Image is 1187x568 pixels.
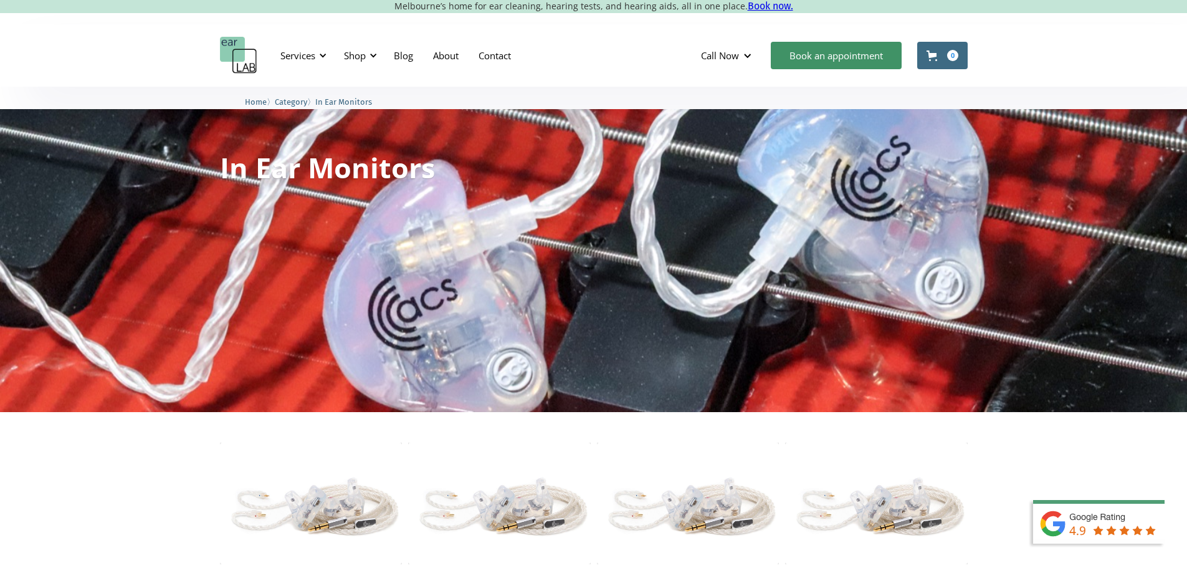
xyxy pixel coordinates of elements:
[469,37,521,74] a: Contact
[280,49,315,62] div: Services
[785,443,968,564] img: Evoke2 Ambient Two Driver – In Ear Monitor
[771,42,902,69] a: Book an appointment
[275,97,307,107] span: Category
[220,37,257,74] a: home
[408,443,591,564] img: Evolve Ambient Triple Driver – In Ear Monitor
[245,95,267,107] a: Home
[701,49,739,62] div: Call Now
[273,37,330,74] div: Services
[423,37,469,74] a: About
[245,95,275,108] li: 〉
[597,443,779,564] img: Engage Ambient Dual Driver – In Ear Monitor
[384,37,423,74] a: Blog
[947,50,958,61] div: 0
[917,42,968,69] a: Open cart
[315,97,372,107] span: In Ear Monitors
[275,95,307,107] a: Category
[245,97,267,107] span: Home
[336,37,381,74] div: Shop
[220,443,403,564] img: Emotion Ambient Five Driver – In Ear Monitor
[275,95,315,108] li: 〉
[315,95,372,107] a: In Ear Monitors
[691,37,765,74] div: Call Now
[220,153,435,181] h1: In Ear Monitors
[344,49,366,62] div: Shop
